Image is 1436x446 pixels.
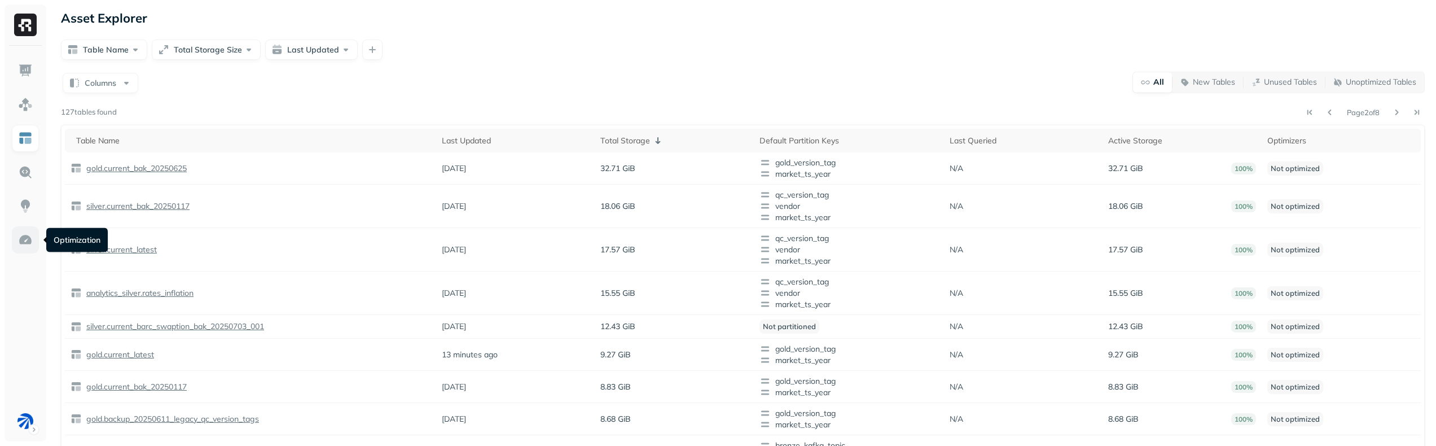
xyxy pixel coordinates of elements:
img: table [71,200,82,212]
div: Default Partition Keys [759,135,938,146]
a: gold.backup_20250611_legacy_qc_version_tags [82,414,259,425]
p: gold.backup_20250611_legacy_qc_version_tags [84,414,259,425]
p: [DATE] [442,163,466,174]
p: 100% [1231,321,1256,333]
div: Table Name [76,135,431,146]
p: [DATE] [442,414,466,425]
p: Not optimized [1267,243,1323,257]
a: silver.current_latest [82,244,157,255]
p: 8.68 GiB [600,414,631,425]
p: 15.55 GiB [1108,288,1143,299]
p: 8.83 GiB [1108,382,1139,392]
span: gold_version_tag [759,343,938,355]
p: gold.current_bak_20250625 [84,163,187,174]
button: Columns [63,73,138,93]
a: gold.current_bak_20250625 [82,163,187,174]
img: Assets [18,97,33,112]
p: Not optimized [1267,348,1323,362]
p: silver.current_bak_20250117 [84,201,190,212]
img: Asset Explorer [18,131,33,146]
span: market_ts_year [759,255,938,266]
img: Dashboard [18,63,33,78]
p: gold.current_bak_20250117 [84,382,187,392]
p: 127 tables found [61,107,117,118]
p: [DATE] [442,321,466,332]
div: Last Queried [950,135,1097,146]
p: Not partitioned [759,320,819,334]
p: Asset Explorer [61,10,147,26]
span: market_ts_year [759,299,938,310]
button: Table Name [61,40,147,60]
div: Total Storage [600,134,748,147]
div: Optimization [46,228,108,252]
a: silver.current_bak_20250117 [82,201,190,212]
a: gold.current_latest [82,349,154,360]
p: 17.57 GiB [1108,244,1143,255]
span: market_ts_year [759,419,938,430]
img: Insights [18,199,33,213]
img: Ryft [14,14,37,36]
span: market_ts_year [759,212,938,223]
img: Query Explorer [18,165,33,180]
a: silver.current_barc_swaption_bak_20250703_001 [82,321,264,332]
p: N/A [950,414,963,425]
p: 8.83 GiB [600,382,631,392]
p: 100% [1231,349,1256,361]
p: 9.27 GiB [600,349,631,360]
span: vendor [759,200,938,212]
p: N/A [950,349,963,360]
p: 100% [1231,200,1256,212]
p: 100% [1231,163,1256,174]
p: Not optimized [1267,412,1323,426]
p: 32.71 GiB [1108,163,1143,174]
p: [DATE] [442,382,466,392]
p: Unoptimized Tables [1346,77,1416,88]
img: table [71,381,82,392]
p: 15.55 GiB [600,288,635,299]
span: vendor [759,244,938,255]
button: Last Updated [265,40,358,60]
p: N/A [950,201,963,212]
p: 100% [1231,381,1256,393]
img: table [71,349,82,360]
a: analytics_silver.rates_inflation [82,288,194,299]
p: Page 2 of 8 [1347,107,1380,117]
img: table [71,163,82,174]
span: gold_version_tag [759,375,938,387]
p: All [1153,77,1164,88]
p: 9.27 GiB [1108,349,1139,360]
p: Not optimized [1267,380,1323,394]
p: gold.current_latest [84,349,154,360]
img: table [71,287,82,299]
p: 100% [1231,287,1256,299]
p: 8.68 GiB [1108,414,1139,425]
p: N/A [950,321,963,332]
p: analytics_silver.rates_inflation [84,288,194,299]
p: Not optimized [1267,161,1323,176]
p: 32.71 GiB [600,163,635,174]
p: 13 minutes ago [442,349,498,360]
p: 18.06 GiB [1108,201,1143,212]
p: silver.current_latest [84,244,157,255]
span: vendor [759,287,938,299]
span: market_ts_year [759,355,938,366]
img: BAM [17,413,33,429]
p: silver.current_barc_swaption_bak_20250703_001 [84,321,264,332]
p: Unused Tables [1264,77,1317,88]
p: New Tables [1193,77,1235,88]
div: Last Updated [442,135,590,146]
p: 18.06 GiB [600,201,635,212]
img: Optimization [18,233,33,247]
p: 100% [1231,413,1256,425]
span: market_ts_year [759,168,938,180]
p: 100% [1231,244,1256,256]
p: [DATE] [442,288,466,299]
span: qc_version_tag [759,276,938,287]
p: Not optimized [1267,320,1323,334]
p: N/A [950,382,963,392]
p: 12.43 GiB [1108,321,1143,332]
p: Not optimized [1267,286,1323,300]
span: market_ts_year [759,387,938,398]
a: gold.current_bak_20250117 [82,382,187,392]
div: Active Storage [1108,135,1256,146]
